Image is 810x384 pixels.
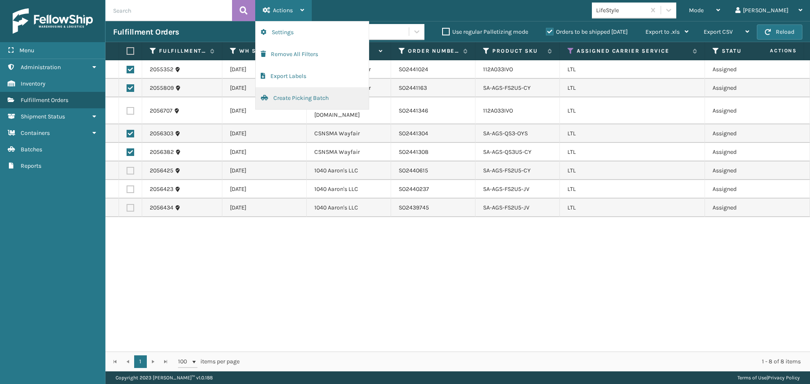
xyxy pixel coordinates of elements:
td: [DATE] [222,143,307,161]
td: LTL [560,199,705,217]
td: SO2441024 [391,60,475,79]
a: SA-AGS-FS2U5-JV [483,185,529,193]
a: 2056425 [150,166,173,175]
td: LTL [560,143,705,161]
a: SA-AGS-QS3-OYS [483,130,528,137]
td: Assigned [705,60,789,79]
td: [DATE] [222,124,307,143]
label: Assigned Carrier Service [577,47,688,55]
td: LTL [560,161,705,180]
td: Assigned [705,180,789,199]
span: Fulfillment Orders [21,97,68,104]
td: 1040 Aaron's LLC [307,180,391,199]
td: [DATE] [222,161,307,180]
td: SO2439745 [391,199,475,217]
span: Actions [273,7,293,14]
td: Assigned [705,161,789,180]
span: Actions [743,44,802,58]
td: Assigned [705,143,789,161]
td: CSNSMA Wayfair [307,143,391,161]
span: Batches [21,146,42,153]
td: SO2441163 [391,79,475,97]
td: SO2441308 [391,143,475,161]
td: SO2440615 [391,161,475,180]
label: Use regular Palletizing mode [442,28,528,35]
a: Privacy Policy [768,375,800,381]
label: Order Number [408,47,459,55]
span: Menu [19,47,34,54]
a: SA-AGS-FS2U5-JV [483,204,529,211]
a: SA-AGS-FS2U5-CY [483,167,531,174]
td: SO2441304 [391,124,475,143]
span: Administration [21,64,61,71]
a: 2056303 [150,129,173,138]
td: LTL [560,124,705,143]
div: LifeStyle [596,6,646,15]
span: Export to .xls [645,28,680,35]
h3: Fulfillment Orders [113,27,179,37]
a: 2056382 [150,148,174,156]
img: logo [13,8,93,34]
td: [DATE] [222,60,307,79]
label: Orders to be shipped [DATE] [546,28,628,35]
a: 2056434 [150,204,173,212]
label: Fulfillment Order Id [159,47,206,55]
span: Export CSV [704,28,733,35]
td: LTL [560,60,705,79]
label: Status [722,47,773,55]
span: Mode [689,7,704,14]
button: Settings [256,21,369,43]
td: TARGMN [DOMAIN_NAME] [307,97,391,124]
td: LTL [560,79,705,97]
span: Shipment Status [21,113,65,120]
a: 1 [134,355,147,368]
button: Export Labels [256,65,369,87]
button: Remove All Filters [256,43,369,65]
button: Create Picking Batch [256,87,369,109]
a: SA-AGS-FS2U5-CY [483,84,531,91]
td: Assigned [705,79,789,97]
span: Reports [21,162,41,169]
td: [DATE] [222,180,307,199]
td: LTL [560,97,705,124]
a: 2056423 [150,185,173,193]
td: CSNSMA Wayfair [307,124,391,143]
span: 100 [178,357,191,366]
td: [DATE] [222,97,307,124]
div: | [737,371,800,384]
span: items per page [178,355,240,368]
span: Containers [21,129,50,137]
span: Inventory [21,80,46,87]
td: [DATE] [222,199,307,217]
a: SA-AGS-QS3U5-CY [483,148,532,156]
td: Assigned [705,124,789,143]
label: Product SKU [492,47,543,55]
button: Reload [757,24,802,40]
td: [DATE] [222,79,307,97]
td: SO2441346 [391,97,475,124]
td: SO2440237 [391,180,475,199]
td: Assigned [705,199,789,217]
a: 2055352 [150,65,173,74]
label: WH Ship By Date [239,47,290,55]
a: 2056707 [150,107,173,115]
td: 1040 Aaron's LLC [307,161,391,180]
a: Terms of Use [737,375,767,381]
a: 112A033IVO [483,107,513,114]
p: Copyright 2023 [PERSON_NAME]™ v 1.0.188 [116,371,213,384]
div: 1 - 8 of 8 items [251,357,801,366]
td: Assigned [705,97,789,124]
td: 1040 Aaron's LLC [307,199,391,217]
a: 112A033IVO [483,66,513,73]
a: 2055809 [150,84,174,92]
td: LTL [560,180,705,199]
